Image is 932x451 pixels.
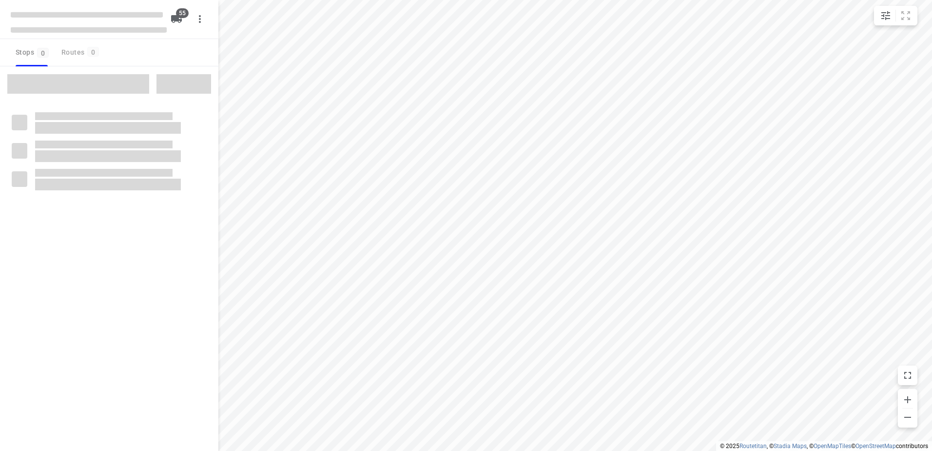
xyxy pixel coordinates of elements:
[874,6,917,25] div: small contained button group
[774,443,807,450] a: Stadia Maps
[720,443,928,450] li: © 2025 , © , © © contributors
[739,443,767,450] a: Routetitan
[876,6,895,25] button: Map settings
[814,443,851,450] a: OpenMapTiles
[855,443,896,450] a: OpenStreetMap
